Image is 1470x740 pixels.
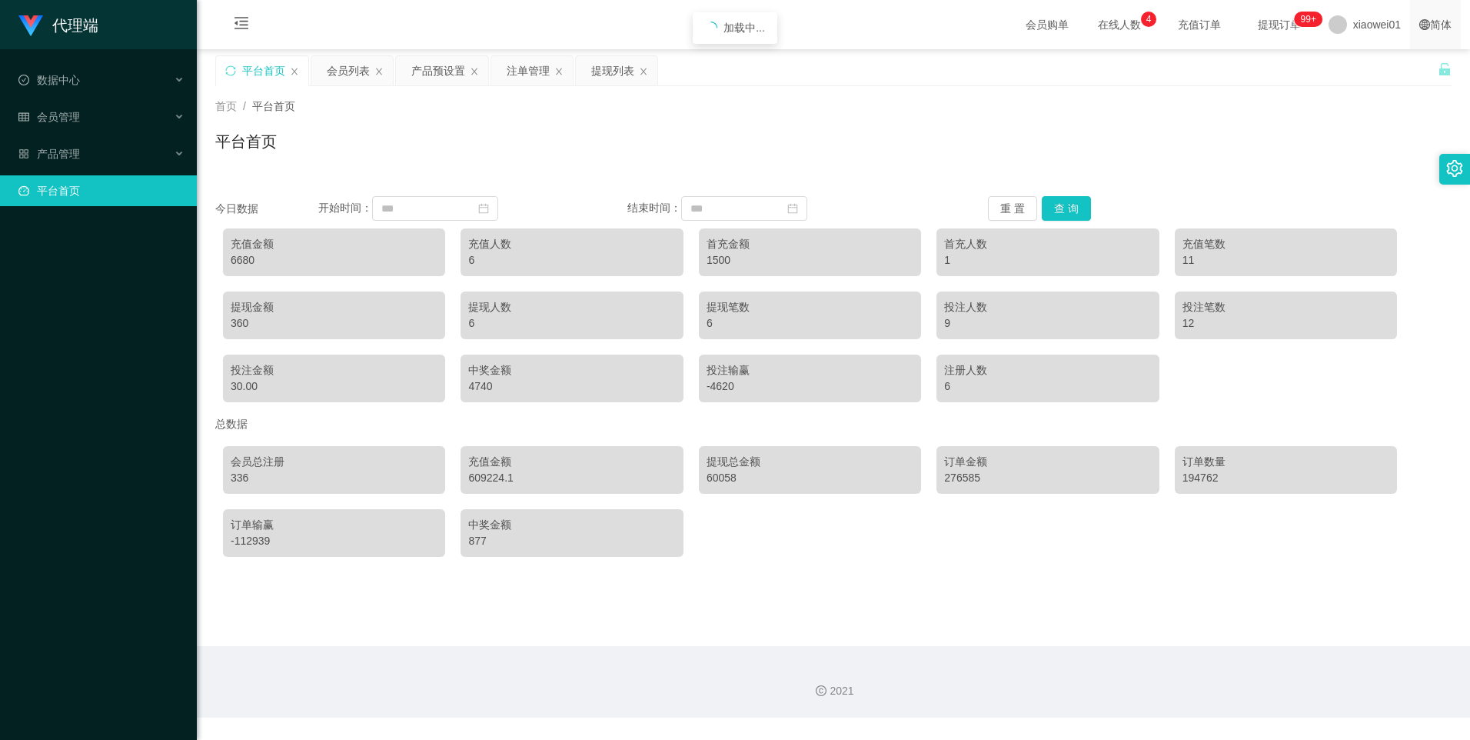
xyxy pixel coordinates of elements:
div: 订单金额 [944,454,1151,470]
span: 产品管理 [18,148,80,160]
div: 11 [1182,252,1389,268]
div: 6 [707,315,913,332]
h1: 平台首页 [215,130,277,153]
div: 中奖金额 [468,362,675,378]
div: 提现总金额 [707,454,913,470]
div: 中奖金额 [468,517,675,533]
div: 4740 [468,378,675,395]
div: 1 [944,252,1151,268]
a: 图标: dashboard平台首页 [18,175,185,206]
h1: 代理端 [52,1,98,50]
div: 充值人数 [468,236,675,252]
i: 图标: copyright [816,685,826,696]
i: 图标: close [639,67,648,76]
div: 订单数量 [1182,454,1389,470]
div: 总数据 [215,410,1452,438]
div: 194762 [1182,470,1389,486]
i: 图标: calendar [478,203,489,214]
span: 开始时间： [318,202,372,214]
div: 投注笔数 [1182,299,1389,315]
div: 60058 [707,470,913,486]
div: 投注输赢 [707,362,913,378]
div: 6680 [231,252,437,268]
div: 336 [231,470,437,486]
div: 充值金额 [231,236,437,252]
i: 图标: calendar [787,203,798,214]
div: 877 [468,533,675,549]
div: 今日数据 [215,201,318,217]
span: 数据中心 [18,74,80,86]
i: 图标: global [1419,19,1430,30]
i: 图标: close [554,67,564,76]
div: 12 [1182,315,1389,332]
div: 产品预设置 [411,56,465,85]
button: 查 询 [1042,196,1091,221]
div: 订单输赢 [231,517,437,533]
i: 图标: appstore-o [18,148,29,159]
div: -4620 [707,378,913,395]
div: 首充金额 [707,236,913,252]
span: 首页 [215,100,237,112]
div: 会员总注册 [231,454,437,470]
button: 重 置 [988,196,1037,221]
i: 图标: close [374,67,384,76]
div: 6 [468,252,675,268]
div: 6 [944,378,1151,395]
div: 提现笔数 [707,299,913,315]
span: / [243,100,246,112]
div: 注单管理 [507,56,550,85]
span: 会员管理 [18,111,80,123]
div: 充值金额 [468,454,675,470]
img: logo.9652507e.png [18,15,43,37]
div: 平台首页 [242,56,285,85]
i: 图标: sync [225,65,236,76]
div: 提现列表 [591,56,634,85]
sup: 4 [1141,12,1156,27]
div: 6 [468,315,675,332]
div: 会员列表 [327,56,370,85]
div: 609224.1 [468,470,675,486]
i: 图标: menu-fold [215,1,268,50]
span: 平台首页 [252,100,295,112]
div: -112939 [231,533,437,549]
span: 加载中... [723,22,765,34]
i: 图标: close [470,67,479,76]
div: 注册人数 [944,362,1151,378]
div: 1500 [707,252,913,268]
div: 2021 [209,683,1458,699]
p: 4 [1146,12,1151,27]
i: 图标: check-circle-o [18,75,29,85]
sup: 1204 [1295,12,1322,27]
div: 360 [231,315,437,332]
span: 在线人数 [1090,19,1149,30]
div: 提现人数 [468,299,675,315]
div: 投注人数 [944,299,1151,315]
a: 代理端 [18,18,98,31]
div: 9 [944,315,1151,332]
div: 30.00 [231,378,437,395]
span: 提现订单 [1250,19,1309,30]
i: icon: loading [705,22,717,34]
div: 首充人数 [944,236,1151,252]
i: 图标: close [290,67,299,76]
i: 图标: table [18,112,29,122]
span: 充值订单 [1170,19,1229,30]
i: 图标: setting [1446,160,1463,177]
div: 提现金额 [231,299,437,315]
div: 276585 [944,470,1151,486]
div: 充值笔数 [1182,236,1389,252]
i: 图标: unlock [1438,62,1452,76]
div: 投注金额 [231,362,437,378]
span: 结束时间： [627,202,681,214]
